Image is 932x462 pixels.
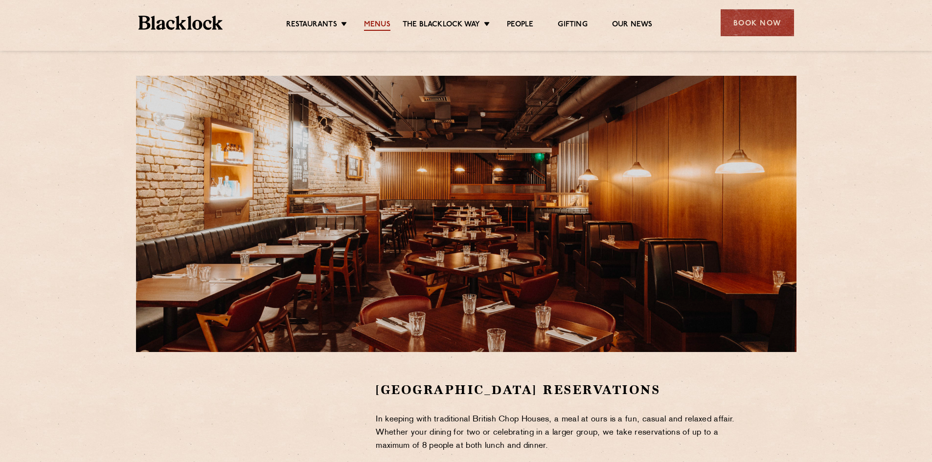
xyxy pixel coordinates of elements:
[507,20,533,31] a: People
[558,20,587,31] a: Gifting
[138,16,223,30] img: BL_Textured_Logo-footer-cropped.svg
[403,20,480,31] a: The Blacklock Way
[721,9,794,36] div: Book Now
[286,20,337,31] a: Restaurants
[612,20,653,31] a: Our News
[376,413,751,453] p: In keeping with traditional British Chop Houses, a meal at ours is a fun, casual and relaxed affa...
[364,20,390,31] a: Menus
[376,381,751,398] h2: [GEOGRAPHIC_DATA] Reservations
